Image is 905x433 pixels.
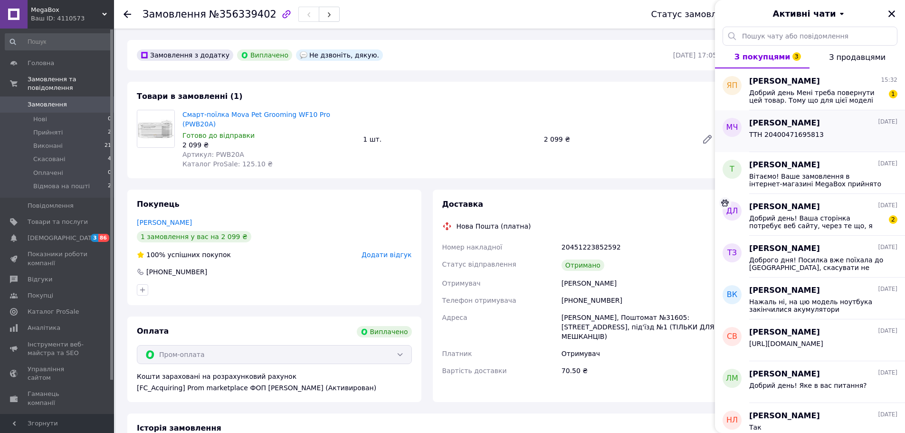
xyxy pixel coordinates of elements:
span: 1 [889,90,897,98]
span: [PERSON_NAME] [749,76,820,87]
span: Замовлення та повідомлення [28,75,114,92]
span: Артикул: PWB20A [182,151,244,158]
span: Т [730,164,734,175]
span: Відмова на пошті [33,182,90,191]
div: [PERSON_NAME], Поштомат №31605: [STREET_ADDRESS], під'їзд №1 (ТІЛЬКИ ДЛЯ МЕШКАНЦІВ) [560,309,719,345]
div: 20451223852592 [560,239,719,256]
button: Т[PERSON_NAME][DATE]Вітаємо! Ваше замовлення в інтернет-магазині MegaBox прийнято та підтверджено... [715,152,905,194]
span: НЛ [726,415,738,426]
span: 3 [91,234,98,242]
span: ЛМ [726,373,738,384]
span: Доставка [442,200,484,209]
span: [DATE] [878,369,897,377]
div: [PHONE_NUMBER] [560,292,719,309]
span: Оплачені [33,169,63,177]
span: [PERSON_NAME] [749,285,820,296]
span: ВК [727,289,737,300]
button: ТЗ[PERSON_NAME][DATE]Доброго дня! Посилка вже поїхала до [GEOGRAPHIC_DATA], скасувати не можемо. ... [715,236,905,278]
span: Так [749,423,762,431]
a: Редагувати [698,130,717,149]
img: Смарт-поїлка Mova Pet Grooming WF10 Pro (PWB20A) [137,110,174,147]
span: [PERSON_NAME] [749,160,820,171]
div: Ваш ID: 4110573 [31,14,114,23]
button: ДЛ[PERSON_NAME][DATE]Добрий день! Ваша сторінка потребує веб сайту, через те що, я бачу у вас по ... [715,194,905,236]
button: З продавцями [810,46,905,68]
div: Повернутися назад [124,10,131,19]
span: МЧ [726,122,738,133]
span: Товари та послуги [28,218,88,226]
span: ЯП [726,80,737,91]
div: 70.50 ₴ [560,362,719,379]
span: 2 [108,128,111,137]
span: [DATE] [878,118,897,126]
span: Доброго дня! Посилка вже поїхала до [GEOGRAPHIC_DATA], скасувати не можемо. Коли приїде просто ві... [749,256,884,271]
time: [DATE] 17:05 [673,51,717,59]
span: Головна [28,59,54,67]
span: Каталог ProSale [28,308,79,316]
span: Номер накладної [442,243,503,251]
div: Статус замовлення [651,10,738,19]
div: [PHONE_NUMBER] [145,267,208,277]
span: Виконані [33,142,63,150]
span: [DATE] [878,202,897,210]
span: Нажаль ні, на цю модель ноутбука закінчилися акумулятори [749,298,884,313]
span: [DATE] [878,327,897,335]
button: ВК[PERSON_NAME][DATE]Нажаль ні, на цю модель ноутбука закінчилися акумулятори [715,278,905,319]
span: Оплата [137,327,169,336]
span: Управління сайтом [28,365,88,382]
span: Замовлення [143,9,206,20]
div: 2 099 ₴ [540,133,694,146]
span: 100% [146,251,165,259]
span: Нові [33,115,47,124]
span: Замовлення [28,100,67,109]
input: Пошук [5,33,112,50]
span: 0 [108,169,111,177]
span: [PERSON_NAME] [749,202,820,212]
span: Гаманець компанії [28,390,88,407]
button: ЯП[PERSON_NAME]15:32Добрий день Мені треба повернути цей товар. Тому що для цієї моделі нема філь... [715,68,905,110]
span: Вартість доставки [442,367,507,375]
button: СВ[PERSON_NAME][DATE][URL][DOMAIN_NAME] [715,319,905,361]
span: 3 [792,52,801,61]
span: Товари в замовленні (1) [137,92,243,101]
span: Вітаємо! Ваше замовлення в інтернет-магазині MegaBox прийнято та підтверджено. Сума замовлення: 2... [749,173,884,188]
span: Прийняті [33,128,63,137]
span: Платник [442,350,472,357]
span: Добрий день! Ваша сторінка потребує веб сайту, через те що, я бачу у вас по продажу дуже гарно йд... [749,214,884,230]
span: [PERSON_NAME] [749,369,820,380]
a: [PERSON_NAME] [137,219,192,226]
div: Виплачено [237,49,292,61]
span: Активні чати [772,8,836,20]
span: Відгуки [28,275,52,284]
span: 2 [889,215,897,224]
div: успішних покупок [137,250,231,260]
span: Додати відгук [362,251,411,259]
div: Не дзвоніть, дякую. [296,49,383,61]
span: 86 [98,234,109,242]
div: Кошти зараховані на розрахунковий рахунок [137,372,412,393]
span: Покупець [137,200,180,209]
span: Добрий день Мені треба повернути цей товар. Тому що для цієї моделі нема фільтрів, взагалі. Що тр... [749,89,884,104]
span: Скасовані [33,155,66,164]
div: 1 шт. [359,133,540,146]
span: [DEMOGRAPHIC_DATA] [28,234,98,242]
span: Аналітика [28,324,60,332]
div: [FC_Acquiring] Prom marketplace ФОП [PERSON_NAME] (Активирован) [137,383,412,393]
span: [PERSON_NAME] [749,411,820,422]
span: СВ [727,331,737,342]
span: MegaBox [31,6,102,14]
span: Показники роботи компанії [28,250,88,267]
span: З покупцями [734,52,791,61]
span: [PERSON_NAME] [749,327,820,338]
span: Статус відправлення [442,260,516,268]
button: З покупцями3 [715,46,810,68]
div: Замовлення з додатку [137,49,233,61]
a: Смарт-поїлка Mova Pet Grooming WF10 Pro (PWB20A) [182,111,330,128]
span: [DATE] [878,285,897,293]
span: Отримувач [442,279,481,287]
div: Отримано [562,260,604,271]
span: [DATE] [878,160,897,168]
button: Закрити [886,8,897,19]
span: ТЗ [727,248,737,259]
span: Готово до відправки [182,132,255,139]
